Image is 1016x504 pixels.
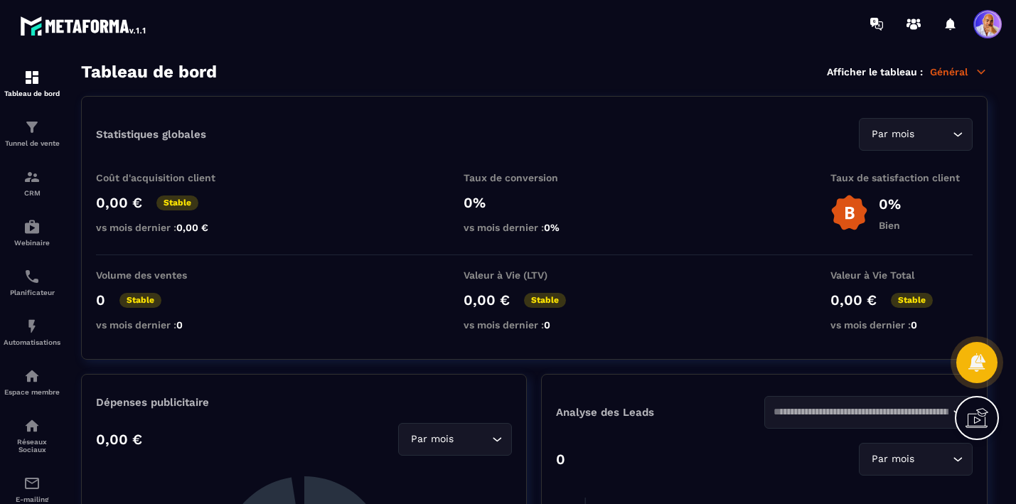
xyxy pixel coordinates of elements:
[96,269,238,281] p: Volume des ventes
[20,13,148,38] img: logo
[96,222,238,233] p: vs mois dernier :
[879,220,901,231] p: Bien
[4,289,60,296] p: Planificateur
[544,222,560,233] span: 0%
[4,208,60,257] a: automationsautomationsWebinaire
[4,257,60,307] a: schedulerschedulerPlanificateur
[398,423,512,456] div: Search for option
[524,293,566,308] p: Stable
[4,239,60,247] p: Webinaire
[96,319,238,331] p: vs mois dernier :
[917,127,949,142] input: Search for option
[4,108,60,158] a: formationformationTunnel de vente
[23,475,41,492] img: email
[464,269,606,281] p: Valeur à Vie (LTV)
[868,451,917,467] span: Par mois
[4,495,60,503] p: E-mailing
[891,293,933,308] p: Stable
[464,172,606,183] p: Taux de conversion
[4,139,60,147] p: Tunnel de vente
[23,69,41,86] img: formation
[407,431,456,447] span: Par mois
[556,451,565,468] p: 0
[464,222,606,233] p: vs mois dernier :
[4,388,60,396] p: Espace membre
[96,128,206,141] p: Statistiques globales
[464,291,510,309] p: 0,00 €
[464,319,606,331] p: vs mois dernier :
[830,172,973,183] p: Taux de satisfaction client
[868,127,917,142] span: Par mois
[556,406,764,419] p: Analyse des Leads
[4,307,60,357] a: automationsautomationsAutomatisations
[23,218,41,235] img: automations
[774,404,949,420] input: Search for option
[119,293,161,308] p: Stable
[4,407,60,464] a: social-networksocial-networkRéseaux Sociaux
[23,368,41,385] img: automations
[81,62,217,82] h3: Tableau de bord
[859,118,973,151] div: Search for option
[96,291,105,309] p: 0
[176,319,183,331] span: 0
[456,431,488,447] input: Search for option
[156,195,198,210] p: Stable
[176,222,208,233] span: 0,00 €
[830,194,868,232] img: b-badge-o.b3b20ee6.svg
[859,443,973,476] div: Search for option
[23,417,41,434] img: social-network
[4,357,60,407] a: automationsautomationsEspace membre
[879,195,901,213] p: 0%
[544,319,550,331] span: 0
[827,66,923,77] p: Afficher le tableau :
[4,158,60,208] a: formationformationCRM
[830,269,973,281] p: Valeur à Vie Total
[23,119,41,136] img: formation
[930,65,988,78] p: Général
[4,58,60,108] a: formationformationTableau de bord
[4,189,60,197] p: CRM
[464,194,606,211] p: 0%
[4,338,60,346] p: Automatisations
[23,318,41,335] img: automations
[830,291,877,309] p: 0,00 €
[96,194,142,211] p: 0,00 €
[96,396,512,409] p: Dépenses publicitaire
[96,172,238,183] p: Coût d'acquisition client
[4,438,60,454] p: Réseaux Sociaux
[830,319,973,331] p: vs mois dernier :
[23,168,41,186] img: formation
[4,90,60,97] p: Tableau de bord
[911,319,917,331] span: 0
[917,451,949,467] input: Search for option
[96,431,142,448] p: 0,00 €
[23,268,41,285] img: scheduler
[764,396,973,429] div: Search for option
